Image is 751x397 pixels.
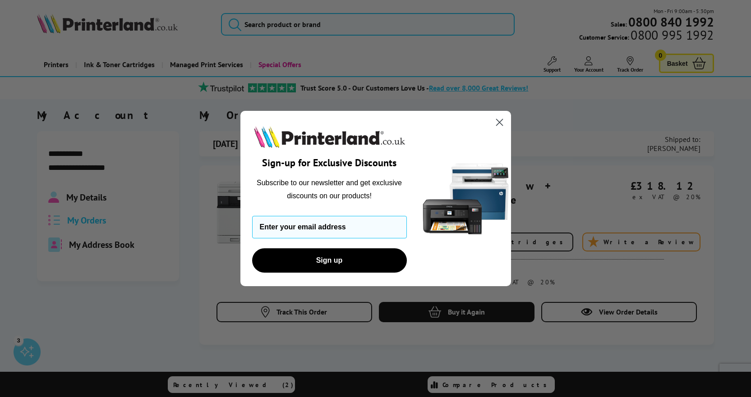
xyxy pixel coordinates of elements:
span: Sign-up for Exclusive Discounts [262,156,396,169]
span: Subscribe to our newsletter and get exclusive discounts on our products! [257,179,402,199]
button: Close dialog [492,114,507,130]
img: Printerland.co.uk [252,124,407,150]
input: Enter your email address [252,216,407,238]
img: 5290a21f-4df8-4860-95f4-ea1e8d0e8904.png [421,111,511,286]
button: Sign up [252,248,407,273]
